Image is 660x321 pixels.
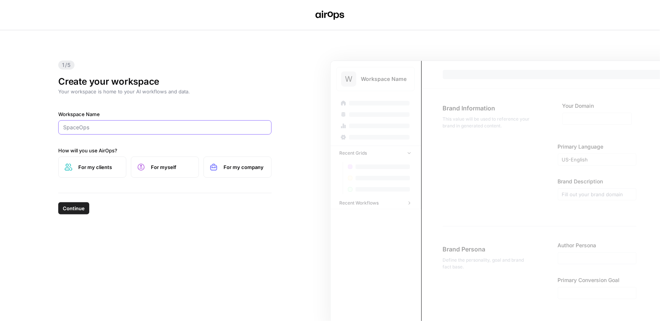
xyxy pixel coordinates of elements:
label: How will you use AirOps? [58,147,272,154]
span: For myself [151,163,193,171]
h1: Create your workspace [58,76,272,88]
span: W [345,74,353,84]
span: Continue [63,205,85,212]
span: 1/5 [58,60,75,70]
span: For my clients [78,163,120,171]
span: For my company [224,163,265,171]
button: Continue [58,202,89,214]
input: SpaceOps [63,124,267,131]
label: Workspace Name [58,110,272,118]
p: Your workspace is home to your AI workflows and data. [58,88,272,95]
